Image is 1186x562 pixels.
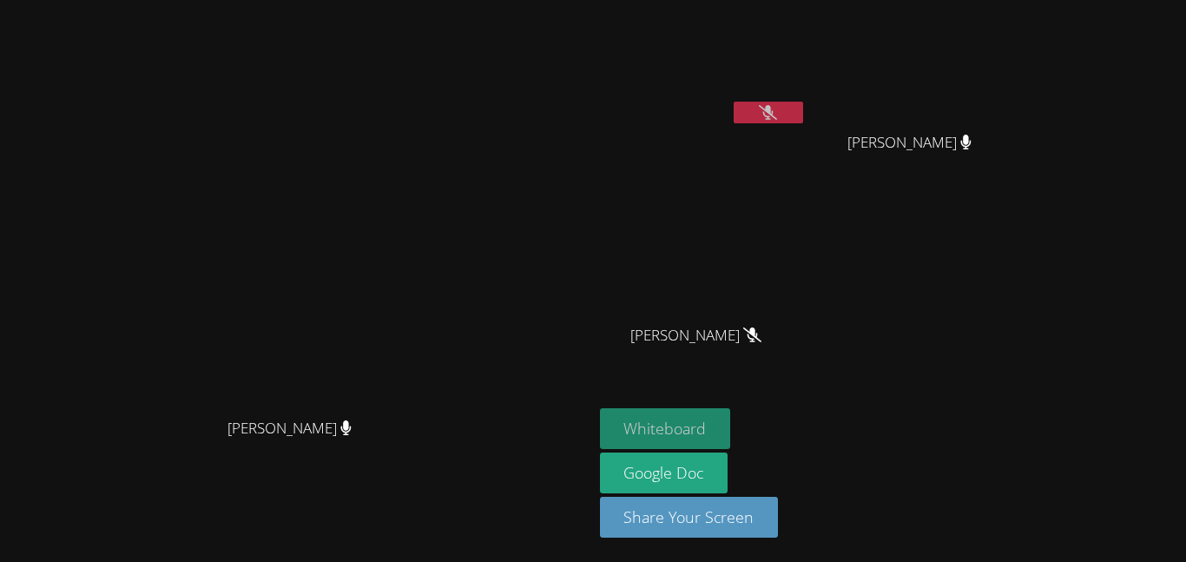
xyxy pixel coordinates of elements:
[847,130,972,155] span: [PERSON_NAME]
[600,408,731,449] button: Whiteboard
[630,323,761,348] span: [PERSON_NAME]
[600,453,728,493] a: Google Doc
[227,416,352,441] span: [PERSON_NAME]
[600,497,779,538] button: Share Your Screen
